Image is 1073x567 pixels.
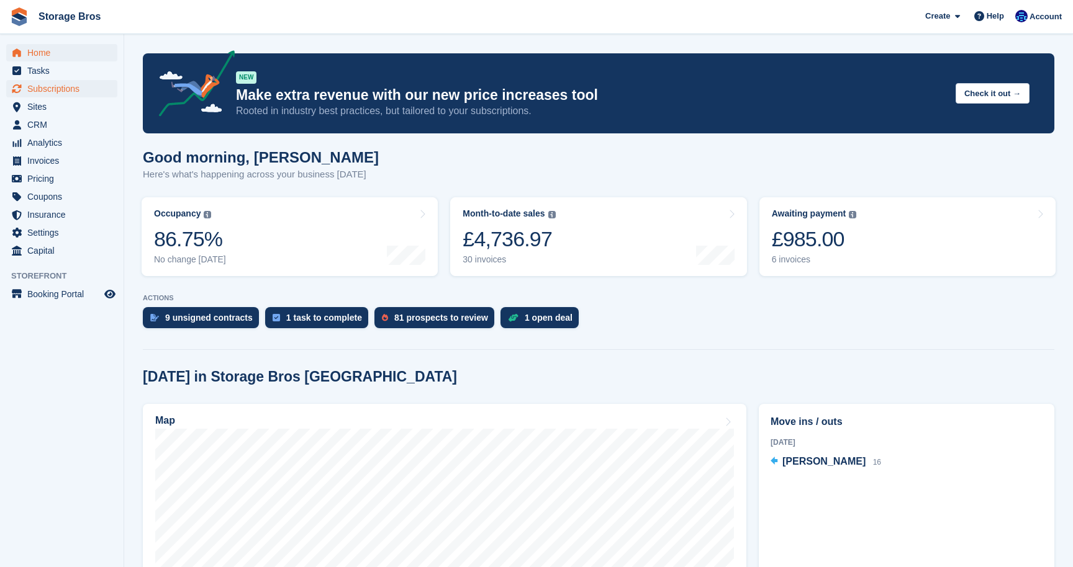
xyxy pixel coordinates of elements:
[27,116,102,133] span: CRM
[463,254,555,265] div: 30 invoices
[771,454,881,470] a: [PERSON_NAME] 16
[150,314,159,321] img: contract_signature_icon-13c848040528278c33f63329250d36e43548de30e8caae1d1a13099fd9432cc5.svg
[6,170,117,187] a: menu
[143,368,457,385] h2: [DATE] in Storage Bros [GEOGRAPHIC_DATA]
[143,294,1054,302] p: ACTIONS
[27,80,102,97] span: Subscriptions
[374,307,500,334] a: 81 prospects to review
[236,104,946,118] p: Rooted in industry best practices, but tailored to your subscriptions.
[27,242,102,259] span: Capital
[771,437,1043,448] div: [DATE]
[273,314,280,321] img: task-75834270c22a3079a89374b754ae025e5fb1db73e45f91037f5363f120a921f8.svg
[142,197,438,276] a: Occupancy 86.75% No change [DATE]
[772,226,857,252] div: £985.00
[500,307,585,334] a: 1 open deal
[6,62,117,79] a: menu
[772,208,846,219] div: Awaiting payment
[155,415,175,426] h2: Map
[6,188,117,205] a: menu
[34,6,106,27] a: Storage Bros
[27,170,102,187] span: Pricing
[27,206,102,223] span: Insurance
[6,152,117,169] a: menu
[27,62,102,79] span: Tasks
[27,224,102,241] span: Settings
[286,313,362,323] div: 1 task to complete
[450,197,746,276] a: Month-to-date sales £4,736.97 30 invoices
[956,83,1030,104] button: Check it out →
[987,10,1004,22] span: Help
[204,211,211,218] img: icon-info-grey-7440780725fd019a000dd9b08b2336e03edf1995a4989e88bcd33f0948082b44.svg
[154,226,226,252] div: 86.75%
[6,134,117,151] a: menu
[6,80,117,97] a: menu
[873,458,881,467] span: 16
[548,211,556,218] img: icon-info-grey-7440780725fd019a000dd9b08b2336e03edf1995a4989e88bcd33f0948082b44.svg
[849,211,856,218] img: icon-info-grey-7440780725fd019a000dd9b08b2336e03edf1995a4989e88bcd33f0948082b44.svg
[525,313,573,323] div: 1 open deal
[463,208,545,219] div: Month-to-date sales
[154,254,226,265] div: No change [DATE]
[6,285,117,303] a: menu
[771,414,1043,429] h2: Move ins / outs
[165,313,253,323] div: 9 unsigned contracts
[6,242,117,259] a: menu
[27,152,102,169] span: Invoices
[6,44,117,61] a: menu
[1015,10,1028,22] img: Jamie O’Mara
[925,10,950,22] span: Create
[27,44,102,61] span: Home
[265,307,374,334] a: 1 task to complete
[759,197,1056,276] a: Awaiting payment £985.00 6 invoices
[382,314,388,321] img: prospect-51fa495bee0391a8d652442698ab0144808aea92771e9ea1ae160a38d050c398.svg
[11,270,124,282] span: Storefront
[27,98,102,115] span: Sites
[1030,11,1062,23] span: Account
[772,254,857,265] div: 6 invoices
[394,313,488,323] div: 81 prospects to review
[27,188,102,205] span: Coupons
[154,208,201,219] div: Occupancy
[143,307,265,334] a: 9 unsigned contracts
[143,167,379,182] p: Here's what's happening across your business [DATE]
[6,98,117,115] a: menu
[236,71,256,84] div: NEW
[508,313,518,322] img: deal-1b604bf984904fb50ccaf53a9ad4b4a5d6e5aea283cecdc64d6e3604feb123c2.svg
[148,50,235,121] img: price-adjustments-announcement-icon-8257ccfd72463d97f412b2fc003d46551f7dbcb40ab6d574587a9cd5c0d94...
[463,226,555,252] div: £4,736.97
[6,206,117,223] a: menu
[102,287,117,301] a: Preview store
[236,86,946,104] p: Make extra revenue with our new price increases tool
[782,456,866,467] span: [PERSON_NAME]
[27,134,102,151] span: Analytics
[6,224,117,241] a: menu
[27,285,102,303] span: Booking Portal
[10,7,29,26] img: stora-icon-8386f47178a22dfd0bd8f6a31ec36ba5ce8667c1dd55bd0f319d3a0aa187defe.svg
[6,116,117,133] a: menu
[143,149,379,166] h1: Good morning, [PERSON_NAME]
